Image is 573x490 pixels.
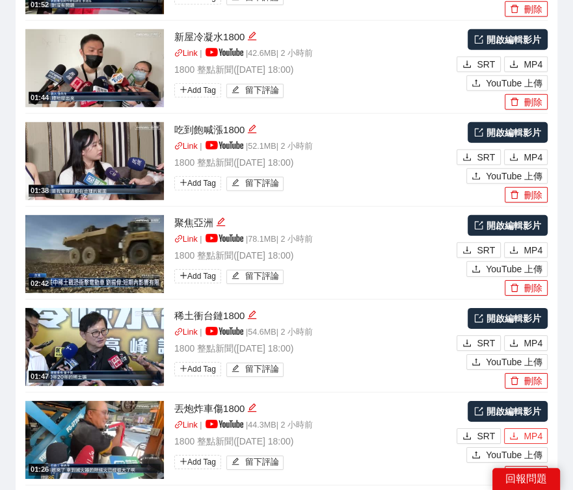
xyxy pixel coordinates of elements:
[472,357,481,368] span: upload
[474,407,483,416] span: export
[472,172,481,182] span: upload
[216,215,226,231] div: 編輯
[226,270,284,284] button: edit留下評論
[524,243,542,257] span: MP4
[174,326,453,339] p: | | 54.6 MB | 2 小時前
[509,153,518,163] span: download
[505,1,548,17] button: delete刪除
[174,49,198,58] a: linkLink
[462,339,472,349] span: download
[25,215,164,293] img: 52d5778b-7cb8-40db-b18b-989d5fc21687.jpg
[232,365,240,374] span: edit
[180,365,187,372] span: plus
[505,466,548,482] button: delete刪除
[510,97,519,108] span: delete
[174,83,221,97] span: Add Tag
[524,336,542,350] span: MP4
[247,31,257,41] span: edit
[457,335,501,351] button: downloadSRT
[504,335,548,351] button: downloadMP4
[174,47,453,60] p: | | 42.6 MB | 2 小時前
[472,264,481,275] span: upload
[174,341,453,355] p: 1800 整點新聞 ( [DATE] 18:00 )
[247,310,257,320] span: edit
[216,217,226,227] span: edit
[25,308,164,386] img: 4eec82e9-6b38-4a68-a2f4-a9c546aa30f4.jpg
[524,150,542,164] span: MP4
[505,373,548,389] button: delete刪除
[466,168,548,184] button: uploadYouTube 上傳
[174,235,198,244] a: linkLink
[174,176,221,190] span: Add Tag
[174,142,198,151] a: linkLink
[468,215,548,236] a: 開啟編輯影片
[486,262,542,276] span: YouTube 上傳
[457,57,501,72] button: downloadSRT
[25,401,164,479] img: 642eb4a9-d7f8-4ca2-a074-ab124d09f289.jpg
[180,86,187,94] span: plus
[174,235,183,243] span: link
[29,185,51,196] div: 01:38
[486,169,542,183] span: YouTube 上傳
[247,29,257,45] div: 編輯
[462,153,472,163] span: download
[174,455,221,469] span: Add Tag
[509,339,518,349] span: download
[492,468,560,490] div: 回報問題
[462,246,472,256] span: download
[206,327,243,335] img: yt_logo_rgb_light.a676ea31.png
[206,420,243,428] img: yt_logo_rgb_light.a676ea31.png
[29,278,51,289] div: 02:42
[505,280,548,296] button: delete刪除
[474,128,483,137] span: export
[504,149,548,165] button: downloadMP4
[174,269,221,283] span: Add Tag
[477,336,495,350] span: SRT
[232,272,240,281] span: edit
[247,122,257,138] div: 編輯
[509,246,518,256] span: download
[504,57,548,72] button: downloadMP4
[524,429,542,443] span: MP4
[505,187,548,203] button: delete刪除
[174,434,453,448] p: 1800 整點新聞 ( [DATE] 18:00 )
[174,328,183,336] span: link
[247,308,257,324] div: 編輯
[226,177,284,191] button: edit留下評論
[477,429,495,443] span: SRT
[29,92,51,103] div: 01:44
[174,308,453,324] div: 稀土衝台鏈1800
[468,29,548,50] a: 開啟編輯影片
[466,261,548,277] button: uploadYouTube 上傳
[462,432,472,442] span: download
[510,283,519,294] span: delete
[486,76,542,90] span: YouTube 上傳
[510,376,519,387] span: delete
[206,234,243,242] img: yt_logo_rgb_light.a676ea31.png
[510,190,519,201] span: delete
[474,35,483,44] span: export
[226,456,284,470] button: edit留下評論
[174,142,183,150] span: link
[174,328,198,337] a: linkLink
[232,179,240,188] span: edit
[174,419,453,432] p: | | 44.3 MB | 2 小時前
[206,48,243,57] img: yt_logo_rgb_light.a676ea31.png
[474,221,483,230] span: export
[510,5,519,15] span: delete
[25,122,164,200] img: 9b20136e-7762-426b-aee3-c4dc2fd3aa0c.jpg
[468,122,548,143] a: 開啟編輯影片
[466,354,548,370] button: uploadYouTube 上傳
[226,363,284,377] button: edit留下評論
[25,29,164,107] img: 7e806b96-8f37-40b4-a571-32b4f742e7f6.jpg
[174,362,221,376] span: Add Tag
[504,428,548,444] button: downloadMP4
[180,179,187,187] span: plus
[174,233,453,246] p: | | 78.1 MB | 2 小時前
[457,242,501,258] button: downloadSRT
[477,243,495,257] span: SRT
[174,62,453,77] p: 1800 整點新聞 ( [DATE] 18:00 )
[468,401,548,422] a: 開啟編輯影片
[504,242,548,258] button: downloadMP4
[232,86,240,96] span: edit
